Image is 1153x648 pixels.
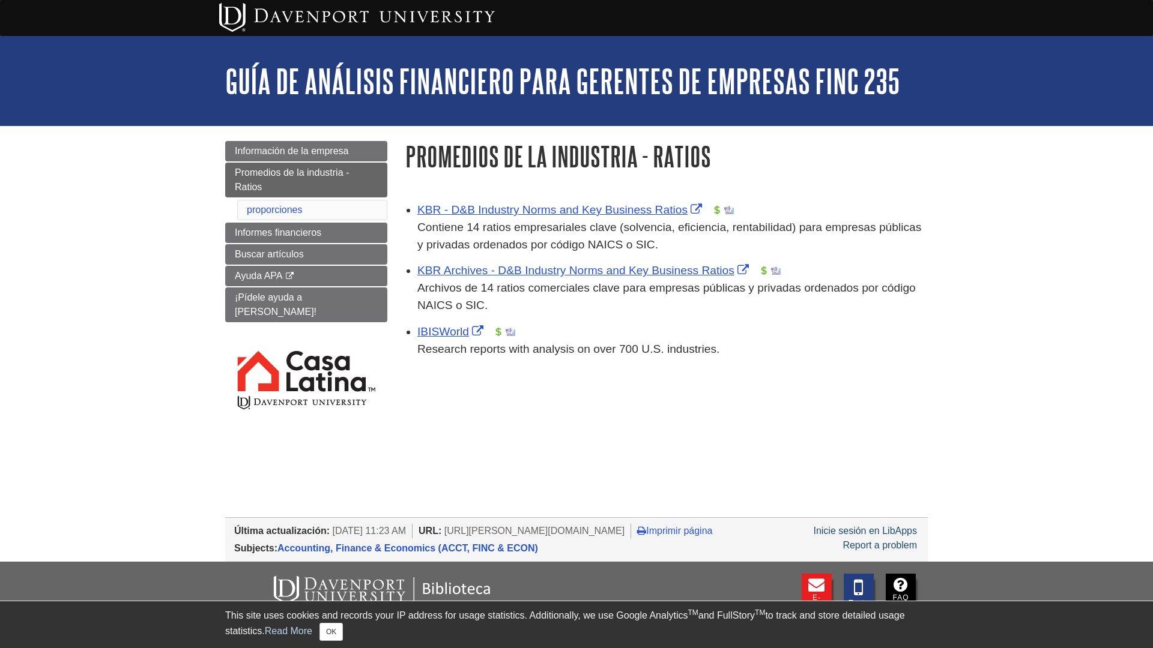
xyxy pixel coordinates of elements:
img: Financial Report [712,205,722,215]
i: This link opens in a new window [285,272,295,280]
span: Buscar artículos [235,249,304,259]
span: Última actualización: [234,526,330,536]
span: URL: [419,526,441,536]
a: Guía de análisis financiero para gerentes de empresas FINC 235 [225,62,900,100]
a: Imprimir página [637,526,712,536]
h1: Promedios de la industria - Ratios [405,141,928,172]
p: Contiene 14 ratios empresariales clave (solvencia, eficiencia, rentabilidad) para empresas públic... [417,219,928,254]
a: Promedios de la industria - Ratios [225,163,387,197]
span: ¡Pídele ayuda a [PERSON_NAME]! [235,292,316,317]
a: ¡Pídele ayuda a [PERSON_NAME]! [225,287,387,322]
span: [URL][PERSON_NAME][DOMAIN_NAME] [444,526,625,536]
a: Report a problem [843,540,917,550]
a: Link opens in new window [417,325,486,338]
a: Ayuda APA [225,266,387,286]
img: Financial Report [759,266,769,275]
span: Subjects: [234,543,277,553]
a: Link opens in new window [417,203,705,216]
a: proporciones [247,205,303,215]
a: Informes financieros [225,223,387,243]
span: Promedios de la industria - Ratios [235,167,349,192]
span: Ayuda APA [235,271,282,281]
a: E-Cerreo [802,574,832,614]
button: Close [319,623,343,641]
img: Financial Report [494,327,503,337]
p: Research reports with analysis on over 700 U.S. industries. [417,341,928,358]
a: Accounting, Finance & Economics (ACCT, FINC & ECON) [277,543,538,553]
a: Read More [265,626,312,636]
img: Industry Report [771,266,781,275]
img: Davenport University [219,3,495,32]
div: Guide Page Menu [225,141,387,432]
i: Imprimir página [637,526,646,535]
span: [DATE] 11:23 AM [333,526,406,536]
a: Link opens in new window [417,264,752,277]
sup: TM [755,608,765,617]
div: This site uses cookies and records your IP address for usage statistics. Additionally, we use Goo... [225,608,928,641]
p: Archivos de 14 ratios comerciales clave para empresas públicas y privadas ordenados por código NA... [417,280,928,314]
img: Biblioteca DU [237,574,525,607]
span: Informes financieros [235,227,321,238]
a: Buscar artículos [225,244,387,265]
sup: TM [688,608,698,617]
a: FAQ [886,574,916,614]
a: Texto [844,574,874,614]
a: Información de la empresa [225,141,387,161]
img: Industry Report [724,205,734,215]
img: Industry Report [506,327,515,337]
span: Información de la empresa [235,146,348,156]
a: Inicie sesión en LibApps [813,526,917,536]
